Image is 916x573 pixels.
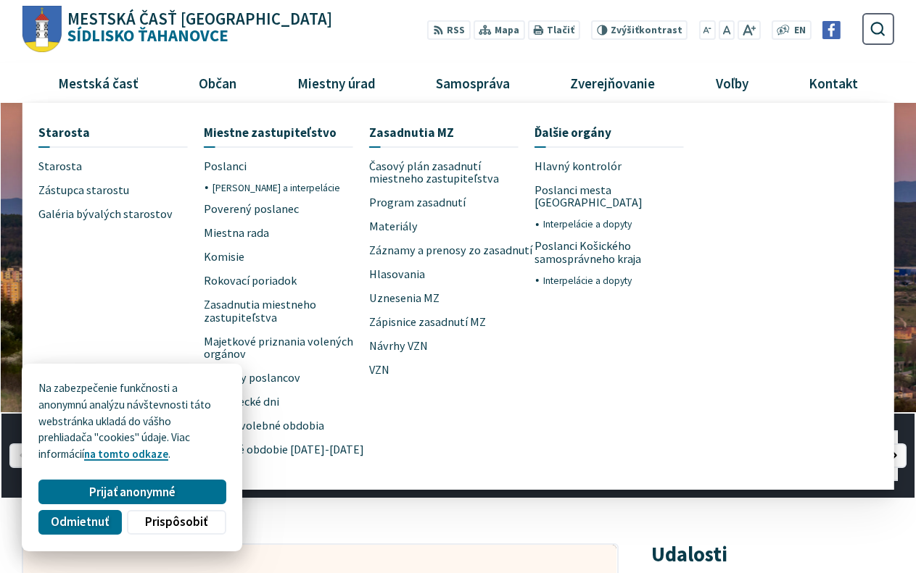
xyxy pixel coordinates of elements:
[204,221,269,245] span: Miestna rada
[204,154,369,178] a: Poslanci
[204,198,369,222] a: Poverený poslanec
[369,215,418,239] span: Materiály
[369,335,428,359] span: Návrhy VZN
[52,63,144,102] span: Mestská časť
[535,154,700,178] a: Hlavný kontrolór
[38,202,204,226] a: Galéria bývalých starostov
[473,20,524,40] a: Mapa
[369,335,535,359] a: Návrhy VZN
[369,154,535,191] a: Časový plán zasadnutí miestneho zastupiteľstva
[127,510,226,535] button: Prispôsobiť
[22,6,331,53] a: Logo Sídlisko Ťahanovce, prejsť na domovskú stránku.
[38,154,82,178] span: Starosta
[535,120,611,146] span: Ďalšie orgány
[369,239,532,263] span: Záznamy a prenosy zo zasadnutí
[272,63,400,102] a: Miestny úrad
[691,63,773,102] a: Voľby
[545,63,680,102] a: Zverejňovanie
[369,263,425,287] span: Hlasovania
[784,63,883,102] a: Kontakt
[204,438,364,462] span: Volebné obdobie [DATE]-[DATE]
[651,543,727,566] h3: Udalosti
[204,269,369,293] a: Rokovací poriadok
[204,198,299,222] span: Poverený poslanec
[547,25,574,36] span: Tlačiť
[790,23,809,38] a: EN
[38,178,204,202] a: Zástupca starostu
[411,63,535,102] a: Samospráva
[194,63,242,102] span: Občan
[204,293,369,330] a: Zasadnutia miestneho zastupiteľstva
[427,20,470,40] a: RSS
[369,359,535,382] a: VZN
[447,23,465,38] span: RSS
[204,120,337,146] span: Miestne zastupiteľstvo
[213,178,340,197] span: [PERSON_NAME] a interpelácie
[84,447,168,461] a: na tomto odkaze
[369,287,440,311] span: Uznesenia MZ
[565,63,661,102] span: Zverejňovanie
[213,178,370,197] a: [PERSON_NAME] a interpelácie
[495,23,519,38] span: Mapa
[204,367,300,390] span: Odmeny poslancov
[611,24,639,36] span: Zvýšiť
[204,120,352,146] a: Miestne zastupiteľstvo
[591,20,688,40] button: Zvýšiťkontrast
[33,63,163,102] a: Mestská časť
[822,21,841,39] img: Prejsť na Facebook stránku
[9,443,34,468] div: Predošlý slajd
[51,514,109,530] span: Odmietnuť
[369,120,518,146] a: Zasadnutia MZ
[38,480,226,504] button: Prijať anonymné
[204,154,247,178] span: Poslanci
[204,367,369,390] a: Odmeny poslancov
[369,239,535,263] a: Záznamy a prenosy zo zasadnutí
[204,438,369,462] a: Volebné obdobie [DATE]-[DATE]
[204,390,369,414] a: Poslanecké dni
[535,234,700,271] a: Poslanci Košického samosprávneho kraja
[22,6,62,53] img: Prejsť na domovskú stránku
[543,215,632,234] span: Interpelácie a dopyty
[67,11,332,28] span: Mestská časť [GEOGRAPHIC_DATA]
[38,154,204,178] a: Starosta
[38,178,129,202] span: Zástupca starostu
[543,271,632,290] span: Interpelácie a dopyty
[292,63,381,102] span: Miestny úrad
[204,414,324,438] span: Minulé volebné obdobia
[89,485,176,500] span: Prijať anonymné
[527,20,579,40] button: Tlačiť
[369,215,535,239] a: Materiály
[204,269,297,293] span: Rokovací poriadok
[369,311,486,335] span: Zápisnice zasadnutí MZ
[611,25,682,36] span: kontrast
[174,63,261,102] a: Občan
[204,330,369,367] a: Majetkové priznania volených orgánov
[204,414,369,438] a: Minulé volebné obdobia
[38,120,90,146] span: Starosta
[204,245,369,269] a: Komisie
[430,63,515,102] span: Samospráva
[38,510,121,535] button: Odmietnuť
[804,63,864,102] span: Kontakt
[543,215,701,234] a: Interpelácie a dopyty
[710,63,754,102] span: Voľby
[38,380,226,463] p: Na zabezpečenie funkčnosti a anonymnú analýzu návštevnosti táto webstránka ukladá do vášho prehli...
[738,20,760,40] button: Zväčšiť veľkosť písma
[204,245,244,269] span: Komisie
[204,221,369,245] a: Miestna rada
[535,154,622,178] span: Hlavný kontrolór
[535,120,683,146] a: Ďalšie orgány
[369,311,535,335] a: Zápisnice zasadnutí MZ
[543,271,701,290] a: Interpelácie a dopyty
[369,191,535,215] a: Program zasadnutí
[794,23,806,38] span: EN
[369,263,535,287] a: Hlasovania
[699,20,717,40] button: Zmenšiť veľkosť písma
[38,202,173,226] span: Galéria bývalých starostov
[535,178,700,215] a: Poslanci mesta [GEOGRAPHIC_DATA]
[62,11,332,44] h1: Sídlisko Ťahanovce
